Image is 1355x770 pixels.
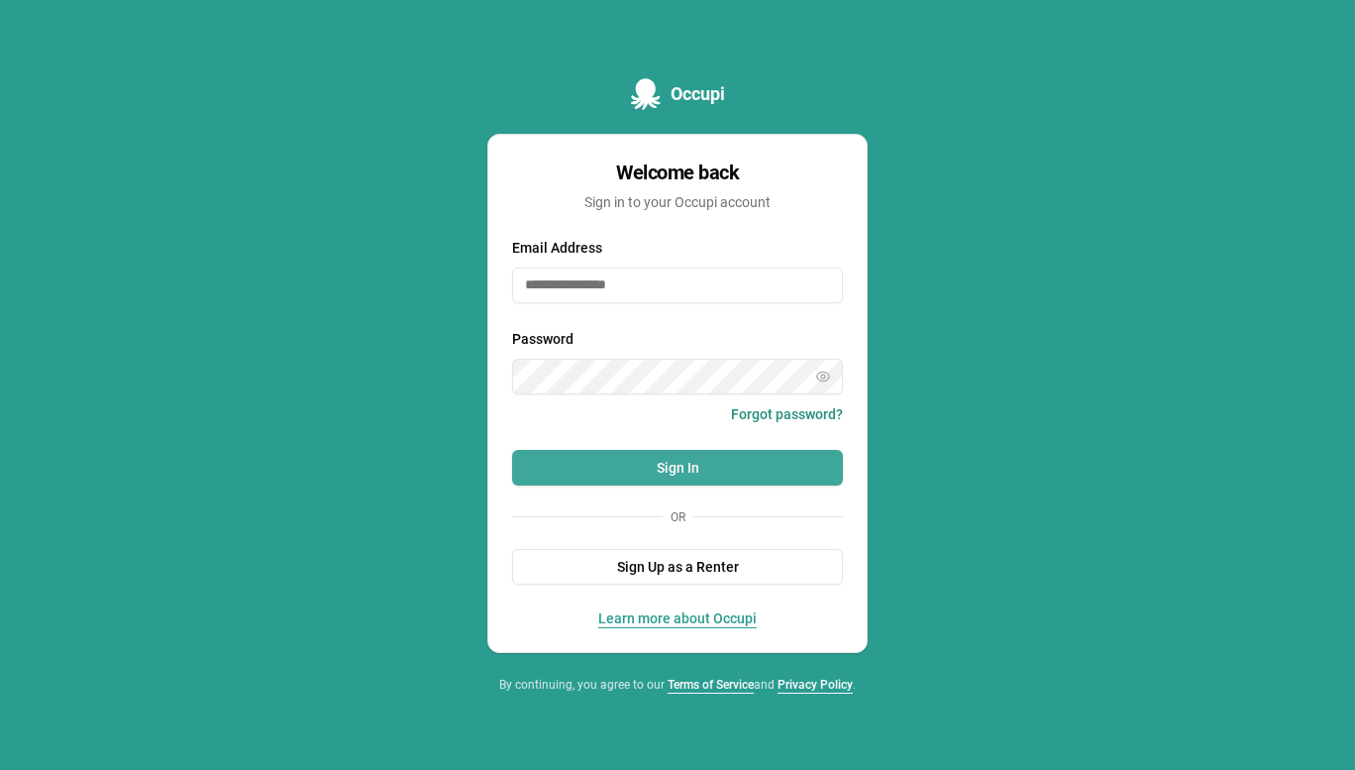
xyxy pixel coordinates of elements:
[512,450,843,486] button: Sign In
[731,404,843,424] button: Forgot password?
[487,677,868,693] div: By continuing, you agree to our and .
[512,240,602,256] label: Email Address
[663,509,693,525] span: Or
[512,549,843,585] button: Sign Up as a Renter
[512,331,573,347] label: Password
[778,678,853,692] a: Privacy Policy
[671,80,725,108] span: Occupi
[512,159,843,186] div: Welcome back
[512,192,843,212] div: Sign in to your Occupi account
[631,78,725,110] a: Occupi
[598,610,757,626] a: Learn more about Occupi
[668,678,754,692] a: Terms of Service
